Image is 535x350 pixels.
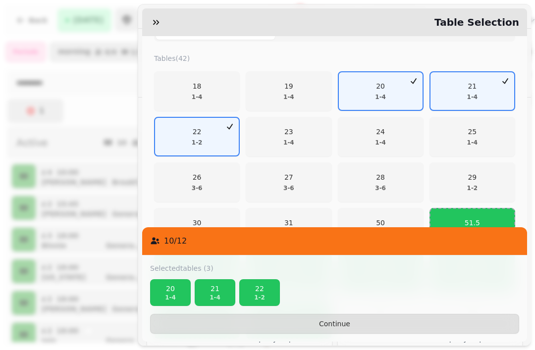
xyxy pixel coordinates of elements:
[375,127,386,137] p: 24
[283,81,294,91] p: 19
[195,279,235,306] button: 211-4
[467,81,478,91] p: 21
[199,284,231,294] p: 21
[192,184,203,192] p: 3 - 6
[192,93,203,101] p: 1 - 4
[246,208,331,248] button: 311-4
[159,320,511,327] span: Continue
[375,218,386,228] p: 50
[283,127,294,137] p: 23
[338,117,424,156] button: 241-4
[467,172,478,182] p: 29
[283,139,294,147] p: 1 - 4
[375,184,386,192] p: 3 - 6
[467,127,478,137] p: 25
[246,162,331,202] button: 273-6
[283,172,294,182] p: 27
[246,117,331,156] button: 231-4
[154,117,240,156] button: 221-2
[192,127,203,137] p: 22
[338,162,424,202] button: 283-6
[192,172,203,182] p: 26
[192,139,203,147] p: 1 - 2
[465,218,480,228] p: 51.5
[429,162,515,202] button: 291-2
[338,208,424,248] button: 501-4
[155,284,186,294] p: 20
[239,279,280,306] button: 221-2
[150,279,191,306] button: 201-4
[150,263,214,273] label: Selected tables (3)
[429,208,515,248] button: 51.51-2
[192,81,203,91] p: 18
[150,314,519,334] button: Continue
[375,139,386,147] p: 1 - 4
[199,294,231,301] p: 1 - 4
[192,218,203,228] p: 30
[283,218,294,228] p: 31
[467,93,478,101] p: 1 - 4
[375,172,386,182] p: 28
[467,139,478,147] p: 1 - 4
[244,284,275,294] p: 22
[246,71,331,111] button: 191-4
[375,81,386,91] p: 20
[154,208,240,248] button: 301-4
[244,294,275,301] p: 1 - 2
[429,71,515,111] button: 211-4
[375,93,386,101] p: 1 - 4
[283,184,294,192] p: 3 - 6
[154,71,240,111] button: 181-4
[283,93,294,101] p: 1 - 4
[338,71,424,111] button: 201-4
[155,294,186,301] p: 1 - 4
[429,117,515,156] button: 251-4
[154,162,240,202] button: 263-6
[164,235,187,247] p: 10 / 12
[467,184,478,192] p: 1 - 2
